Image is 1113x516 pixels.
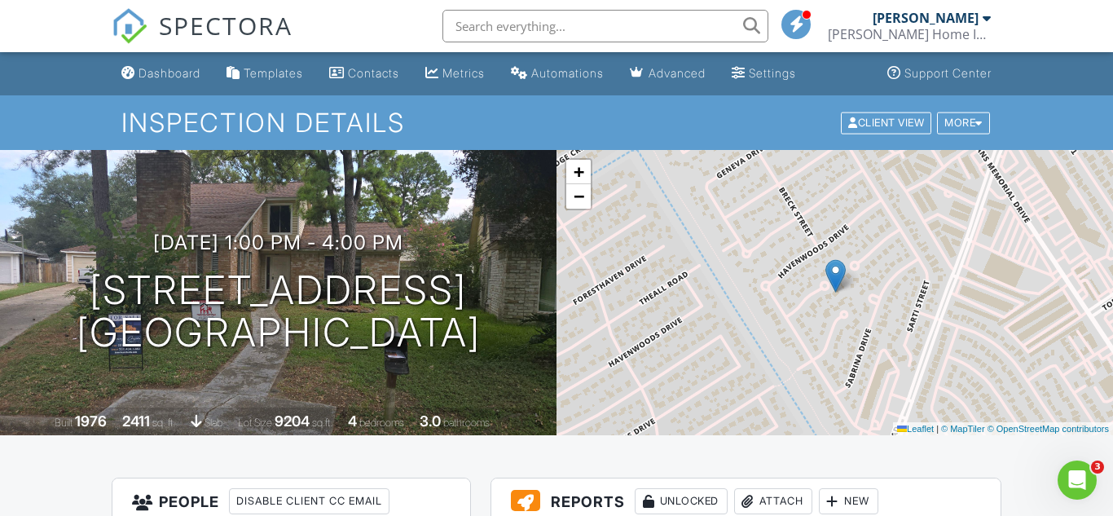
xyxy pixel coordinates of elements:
[348,66,399,80] div: Contacts
[649,66,706,80] div: Advanced
[275,412,310,430] div: 9204
[153,232,403,254] h3: [DATE] 1:00 pm - 4:00 pm
[139,66,200,80] div: Dashboard
[881,59,998,89] a: Support Center
[825,259,846,293] img: Marker
[323,59,406,89] a: Contacts
[420,412,441,430] div: 3.0
[238,417,272,429] span: Lot Size
[841,112,931,134] div: Client View
[531,66,604,80] div: Automations
[419,59,491,89] a: Metrics
[749,66,796,80] div: Settings
[244,66,303,80] div: Templates
[897,424,934,434] a: Leaflet
[941,424,985,434] a: © MapTiler
[348,412,357,430] div: 4
[936,424,939,434] span: |
[112,8,147,44] img: The Best Home Inspection Software - Spectora
[75,412,107,430] div: 1976
[77,269,481,355] h1: [STREET_ADDRESS] [GEOGRAPHIC_DATA]
[566,160,591,184] a: Zoom in
[725,59,803,89] a: Settings
[121,108,991,137] h1: Inspection Details
[442,10,768,42] input: Search everything...
[574,161,584,182] span: +
[988,424,1109,434] a: © OpenStreetMap contributors
[115,59,207,89] a: Dashboard
[635,488,728,514] div: Unlocked
[112,22,293,56] a: SPECTORA
[55,417,73,429] span: Built
[220,59,310,89] a: Templates
[205,417,222,429] span: slab
[819,488,878,514] div: New
[443,417,490,429] span: bathrooms
[1058,461,1097,500] iframe: Intercom live chat
[229,488,389,514] div: Disable Client CC Email
[312,417,332,429] span: sq.ft.
[839,116,935,128] a: Client View
[873,10,979,26] div: [PERSON_NAME]
[623,59,712,89] a: Advanced
[504,59,610,89] a: Automations (Basic)
[442,66,485,80] div: Metrics
[122,412,150,430] div: 2411
[359,417,404,429] span: bedrooms
[828,26,991,42] div: Francis Home Inspections,PLLC TREC #24926
[566,184,591,209] a: Zoom out
[734,488,812,514] div: Attach
[1091,461,1104,474] span: 3
[574,186,584,206] span: −
[904,66,992,80] div: Support Center
[937,112,990,134] div: More
[152,417,175,429] span: sq. ft.
[159,8,293,42] span: SPECTORA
